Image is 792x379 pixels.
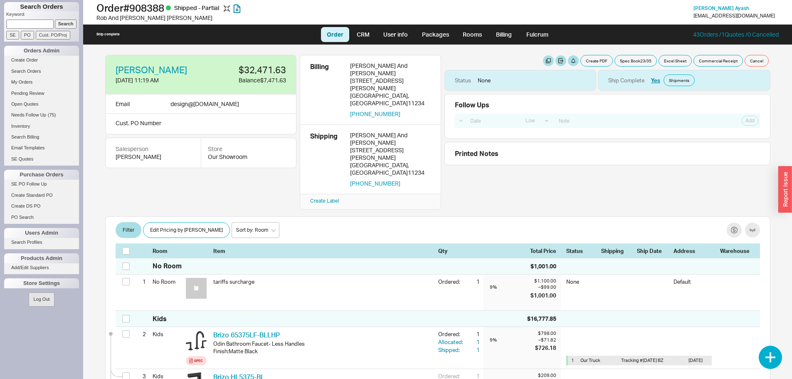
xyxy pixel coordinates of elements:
[456,27,488,42] a: Rooms
[520,27,554,42] a: Fulcrum
[489,27,518,42] a: Billing
[143,222,230,238] button: Edit Pricing by [PERSON_NAME]
[4,144,79,152] a: Email Templates
[742,116,758,126] button: Add
[438,346,480,354] button: Shipped:1
[659,55,692,67] button: Excel Sheet
[465,346,480,354] div: 1
[186,330,207,351] img: 65375LF-BLLHP_HL5375-BL_CONFIG_np6gk0
[750,57,763,64] span: Cancel
[105,114,296,134] div: Cust. PO Number
[455,101,489,109] div: Follow Ups
[664,57,686,64] span: Excel Sheet
[490,337,533,343] div: 9 %
[416,27,455,42] a: Packages
[350,180,400,187] button: [PHONE_NUMBER]
[566,278,596,285] div: None
[321,27,349,42] a: Order
[580,357,600,363] span: Our Truck
[36,31,70,40] input: Cust. PO/Proj
[4,2,79,11] h1: Search Orders
[438,338,465,346] div: Allocated:
[4,155,79,163] a: SE Quotes
[530,292,556,299] div: $1,001.00
[530,278,556,284] div: $1,100.00
[351,27,375,42] a: CRM
[153,327,183,341] div: Kids
[4,67,79,76] a: Search Orders
[438,346,465,354] div: Shipped:
[29,292,54,306] button: Log Out
[208,153,289,161] div: Our Showroom
[637,247,669,255] div: Ship Date
[580,55,613,67] button: Create PDF
[116,153,191,161] div: [PERSON_NAME]
[4,180,79,188] a: SE PO Follow Up
[465,330,480,338] div: 1
[153,314,167,323] div: Kids
[96,32,120,37] div: Ship complete
[535,330,556,337] div: $798.00
[4,89,79,98] a: Pending Review
[4,213,79,222] a: PO Search
[136,275,146,289] div: 1
[310,131,343,187] div: Shipping
[455,149,760,158] div: Printed Notes
[4,78,79,87] a: My Orders
[186,356,207,365] a: Spec
[21,31,34,40] input: PO
[6,31,19,40] input: SE
[153,275,183,289] div: No Room
[674,278,715,285] div: Default
[213,278,432,285] div: tariffs surcharge
[693,5,749,11] a: [PERSON_NAME] Ayash
[651,77,660,84] button: Yes
[350,77,431,92] div: [STREET_ADDRESS][PERSON_NAME]
[566,247,596,255] div: Status
[4,46,79,56] div: Orders Admin
[350,131,431,146] div: [PERSON_NAME] And [PERSON_NAME]
[153,261,182,270] div: No Room
[4,278,79,288] div: Store Settings
[213,247,435,255] div: Item
[116,145,191,153] div: Salesperson
[350,110,400,118] button: [PHONE_NUMBER]
[4,170,79,180] div: Purchase Orders
[693,31,779,38] a: 43Orders /1Quotes /0 Cancelled
[620,57,651,64] span: Spec Book 23 / 35
[4,133,79,141] a: Search Billing
[310,198,339,204] a: Create Label
[438,247,480,255] div: Qty
[438,330,465,338] div: Ordered:
[4,263,79,272] a: Add/Edit Suppliers
[621,357,663,363] span: Tracking # [DATE] BZ
[530,262,556,270] div: $1,001.00
[614,55,657,67] button: Spec Book23/35
[699,57,738,64] span: Commercial Receipt
[6,11,79,20] p: Keyword:
[4,122,79,131] a: Inventory
[745,55,769,67] button: Cancel
[116,222,141,238] button: Filter
[208,145,289,153] div: Store
[535,337,556,343] div: – $71.82
[438,338,480,346] button: Allocated:1
[170,99,239,109] div: design @ [DOMAIN_NAME]
[116,99,130,109] div: Email
[4,238,79,247] a: Search Profiles
[535,344,556,352] div: $726.18
[96,2,398,14] h1: Order # 908388
[153,247,183,255] div: Room
[4,202,79,211] a: Create DS PO
[601,247,632,255] div: Shipping
[571,357,577,364] div: 1
[674,247,715,255] div: Address
[206,76,286,84] div: Balance $7,471.63
[206,65,286,74] div: $32,471.63
[608,77,644,84] div: Ship Complete
[136,327,146,341] div: 2
[116,65,187,74] a: [PERSON_NAME]
[194,357,203,364] div: Spec
[11,91,44,96] span: Pending Review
